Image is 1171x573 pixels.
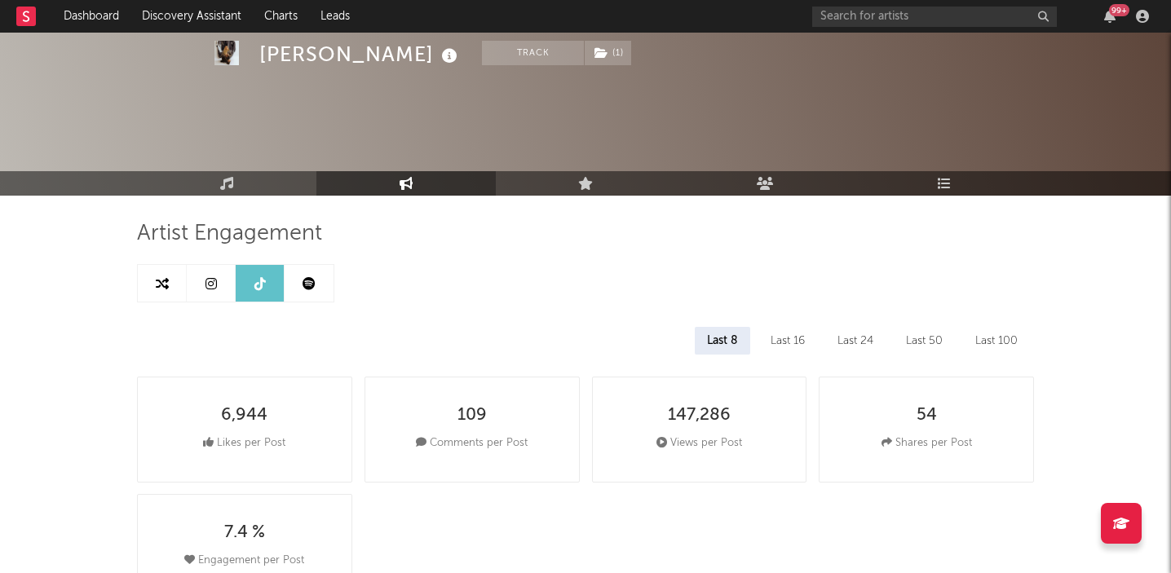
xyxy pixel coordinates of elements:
[482,41,584,65] button: Track
[917,406,937,425] div: 54
[224,523,265,543] div: 7.4 %
[184,551,304,571] div: Engagement per Post
[1104,10,1116,23] button: 99+
[457,406,487,425] div: 109
[695,327,750,355] div: Last 8
[137,224,322,244] span: Artist Engagement
[221,406,267,425] div: 6,944
[584,41,632,65] span: ( 1 )
[758,327,817,355] div: Last 16
[812,7,1057,27] input: Search for artists
[882,434,972,453] div: Shares per Post
[963,327,1030,355] div: Last 100
[825,327,886,355] div: Last 24
[259,41,462,68] div: [PERSON_NAME]
[656,434,742,453] div: Views per Post
[894,327,955,355] div: Last 50
[203,434,285,453] div: Likes per Post
[416,434,528,453] div: Comments per Post
[1109,4,1129,16] div: 99 +
[668,406,731,425] div: 147,286
[585,41,631,65] button: (1)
